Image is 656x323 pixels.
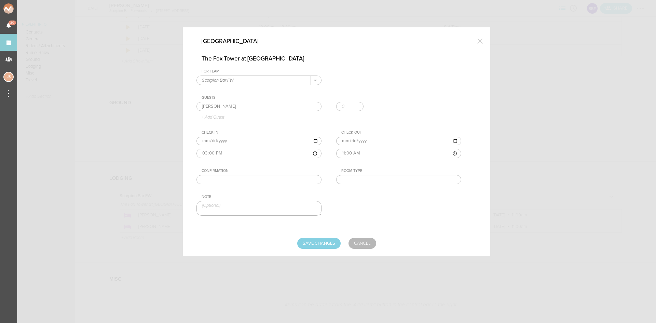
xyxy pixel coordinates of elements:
[202,169,322,173] div: Confirmation
[336,102,364,111] input: 0
[196,115,224,119] a: + Add Guest
[336,149,461,158] input: ––:–– ––
[341,130,461,135] div: Check Out
[348,238,376,249] a: Cancel
[196,115,224,120] p: + Add Guest
[341,169,461,173] div: Room Type
[9,21,16,25] span: 20
[202,130,322,135] div: Check In
[196,55,463,69] h4: The Fox Tower at [GEOGRAPHIC_DATA]
[196,102,322,111] input: Guest Name
[202,38,269,45] h4: [GEOGRAPHIC_DATA]
[297,238,341,249] input: Save Changes
[202,194,322,199] div: Note
[196,149,322,158] input: ––:–– ––
[311,76,321,85] button: .
[197,76,311,85] input: Select a Team (Required)
[202,95,477,100] div: Guests
[3,3,42,14] img: NOMAD
[202,69,322,74] div: For Team
[3,72,14,82] div: Jessica Smith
